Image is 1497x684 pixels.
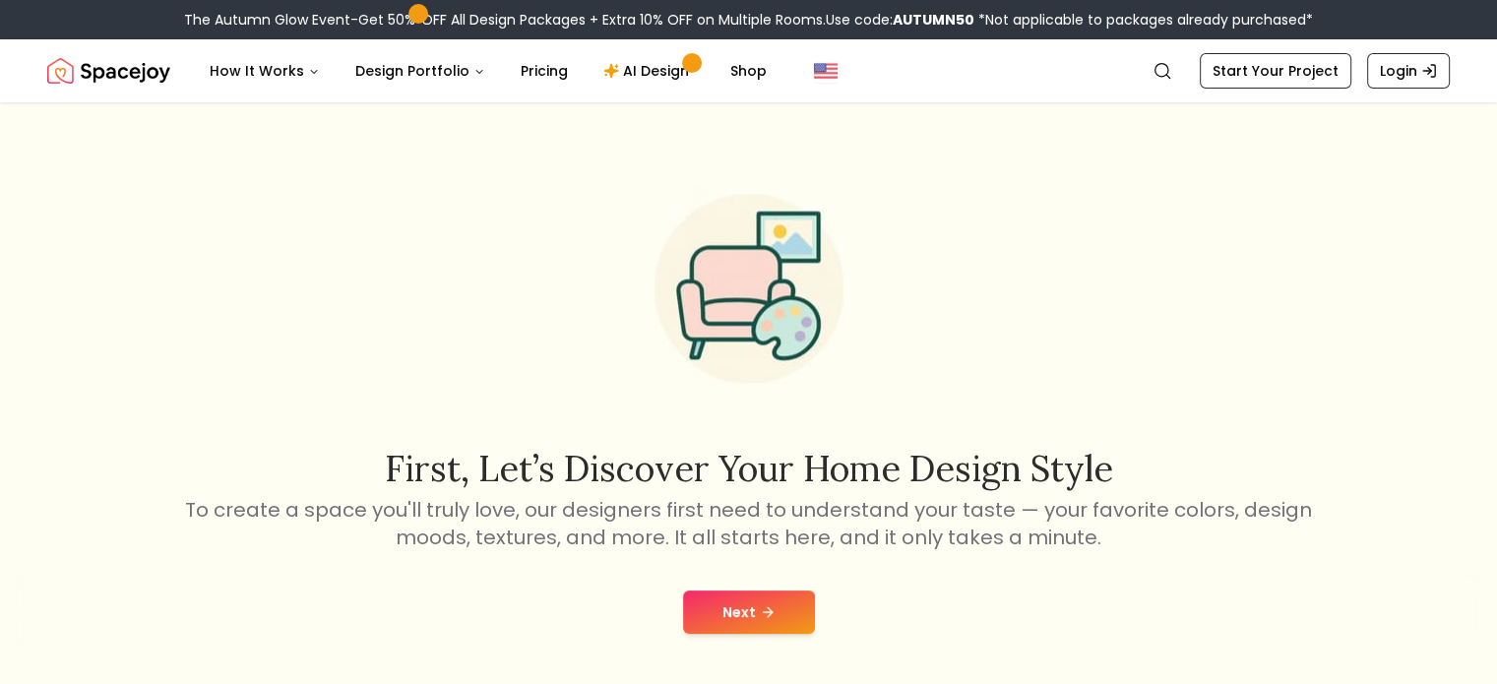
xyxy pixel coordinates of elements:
[1367,53,1450,89] a: Login
[182,496,1316,551] p: To create a space you'll truly love, our designers first need to understand your taste — your fav...
[194,51,782,91] nav: Main
[715,51,782,91] a: Shop
[47,39,1450,102] nav: Global
[623,162,875,414] img: Start Style Quiz Illustration
[814,59,838,83] img: United States
[683,591,815,634] button: Next
[893,10,974,30] b: AUTUMN50
[974,10,1313,30] span: *Not applicable to packages already purchased*
[1200,53,1351,89] a: Start Your Project
[588,51,711,91] a: AI Design
[182,449,1316,488] h2: First, let’s discover your home design style
[340,51,501,91] button: Design Portfolio
[47,51,170,91] a: Spacejoy
[184,10,1313,30] div: The Autumn Glow Event-Get 50% OFF All Design Packages + Extra 10% OFF on Multiple Rooms.
[826,10,974,30] span: Use code:
[47,51,170,91] img: Spacejoy Logo
[505,51,584,91] a: Pricing
[194,51,336,91] button: How It Works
